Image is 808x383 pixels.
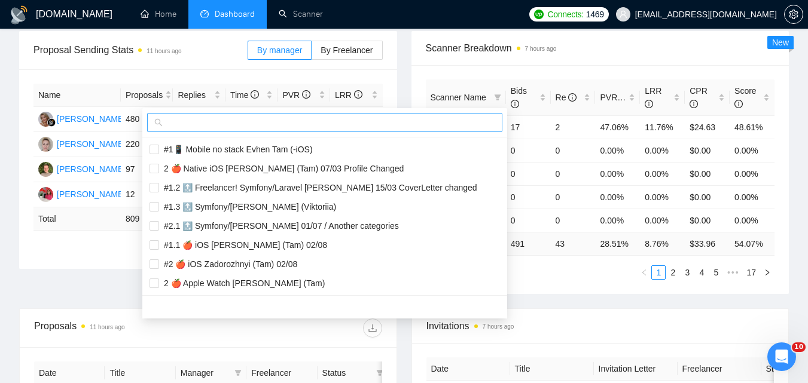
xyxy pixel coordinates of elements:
[695,266,708,279] a: 4
[322,366,371,379] span: Status
[709,265,723,280] li: 5
[685,139,730,162] td: $0.00
[38,114,126,123] a: MC[PERSON_NAME]
[178,88,212,102] span: Replies
[640,209,685,232] td: 0.00%
[506,209,551,232] td: 0
[494,94,501,101] span: filter
[534,10,544,19] img: upwork-logo.png
[685,185,730,209] td: $0.00
[640,139,685,162] td: 0.00%
[426,318,775,333] span: Invitations
[147,48,181,54] time: 11 hours ago
[426,41,775,56] span: Scanner Breakdown
[678,357,761,381] th: Freelancer
[637,265,651,280] li: Previous Page
[121,182,173,207] td: 12
[640,115,685,139] td: 11.76%
[376,369,383,376] span: filter
[279,9,323,19] a: searchScanner
[551,115,596,139] td: 2
[234,369,242,376] span: filter
[302,90,310,99] span: info-circle
[641,269,648,276] span: left
[34,318,208,338] div: Proposals
[431,93,486,102] span: Scanner Name
[685,115,730,139] td: $24.63
[690,86,708,109] span: CPR
[159,164,404,173] span: 2 🍎 Native iOS [PERSON_NAME] (Tam) 07/03 Profile Changed
[232,364,244,382] span: filter
[764,269,771,276] span: right
[141,9,176,19] a: homeHome
[230,90,259,100] span: Time
[33,42,248,57] span: Proposal Sending Stats
[730,139,775,162] td: 0.00%
[785,10,803,19] span: setting
[483,323,514,330] time: 7 hours ago
[33,84,121,107] th: Name
[335,90,362,100] span: LRR
[57,112,126,125] div: [PERSON_NAME]
[38,164,126,173] a: P[PERSON_NAME]
[38,187,53,202] img: OT
[33,207,121,231] td: Total
[681,266,694,279] a: 3
[47,118,56,127] img: gigradar-bm.png
[159,278,325,288] span: 2 🍎 Apple Watch [PERSON_NAME] (Tam)
[784,10,803,19] a: setting
[90,324,124,330] time: 11 hours ago
[600,93,628,102] span: PVR
[730,209,775,232] td: 0.00%
[511,86,527,109] span: Bids
[685,162,730,185] td: $0.00
[651,265,666,280] li: 1
[364,323,382,333] span: download
[38,189,126,198] a: OT[PERSON_NAME]
[556,93,577,102] span: Re
[652,266,665,279] a: 1
[38,137,53,152] img: TK
[595,162,640,185] td: 0.00%
[640,162,685,185] td: 0.00%
[645,100,653,108] span: info-circle
[595,185,640,209] td: 0.00%
[506,139,551,162] td: 0
[506,162,551,185] td: 0
[730,185,775,209] td: 0.00%
[121,84,173,107] th: Proposals
[121,132,173,157] td: 220
[154,118,163,127] span: search
[525,45,557,52] time: 7 hours ago
[38,112,53,127] img: MC
[38,139,126,148] a: TK[PERSON_NAME]
[666,266,679,279] a: 2
[760,265,775,280] button: right
[709,266,722,279] a: 5
[159,183,477,192] span: #1.2 🔝 Freelancer! Symfony/Laravel [PERSON_NAME] 15/03 CoverLetter changed
[723,265,742,280] span: •••
[551,209,596,232] td: 0
[666,265,680,280] li: 2
[57,137,126,151] div: [PERSON_NAME]
[511,100,519,108] span: info-circle
[173,84,225,107] th: Replies
[506,185,551,209] td: 0
[551,139,596,162] td: 0
[594,357,678,381] th: Invitation Letter
[640,185,685,209] td: 0.00%
[159,202,336,212] span: #1.3 🔝 Symfony/[PERSON_NAME] (Viktoriia)
[551,185,596,209] td: 0
[595,139,640,162] td: 0.00%
[767,342,796,371] iframe: Intercom live chat
[619,10,627,19] span: user
[200,10,209,18] span: dashboard
[586,8,604,21] span: 1469
[730,162,775,185] td: 0.00%
[685,232,730,255] td: $ 33.96
[159,221,399,231] span: #2.1 🔝 Symfony/[PERSON_NAME] 01/07 / Another categories
[159,259,297,269] span: #2 🍎 iOS Zadorozhnyi (Tam) 02/08
[640,232,685,255] td: 8.76 %
[734,100,743,108] span: info-circle
[374,364,386,382] span: filter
